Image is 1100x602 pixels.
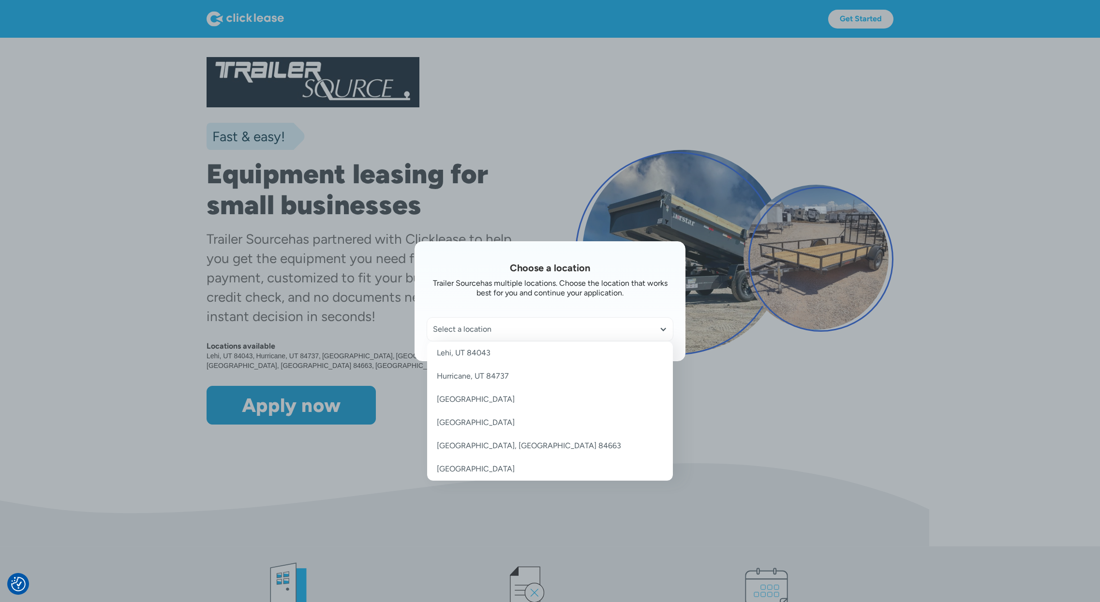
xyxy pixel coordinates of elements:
nav: Select a location [427,341,673,481]
a: [GEOGRAPHIC_DATA], [GEOGRAPHIC_DATA] 84663 [427,434,673,457]
div: Select a location [427,318,673,341]
h1: Choose a location [427,261,673,275]
div: Trailer Source [433,279,480,288]
div: Select a location [433,324,667,334]
a: Hurricane, UT 84737 [427,365,673,388]
a: [GEOGRAPHIC_DATA] [427,388,673,411]
a: [GEOGRAPHIC_DATA] [427,457,673,481]
img: Revisit consent button [11,577,26,591]
div: has multiple locations. Choose the location that works best for you and continue your application. [476,279,668,297]
a: [GEOGRAPHIC_DATA] [427,411,673,434]
a: Lehi, UT 84043 [427,341,673,365]
button: Consent Preferences [11,577,26,591]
